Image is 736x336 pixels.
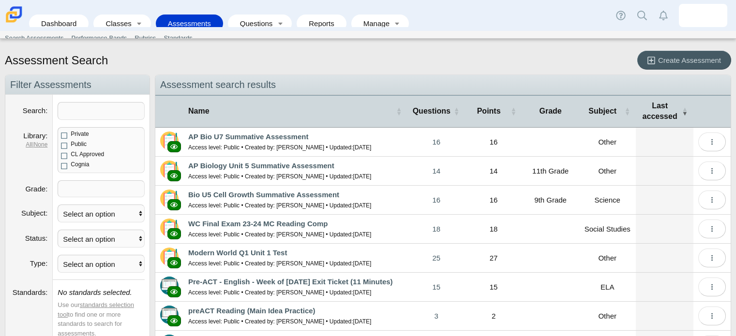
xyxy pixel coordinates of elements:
button: More options [698,307,726,325]
a: AP Bio U7 Summative Assessment [188,132,308,141]
a: Rubrics [131,31,160,45]
img: type-scannable.svg [160,248,179,266]
time: Jan 9, 2024 at 8:49 AM [353,202,372,209]
a: preACT Reading (Main Idea Practice) [188,307,315,315]
img: type-scannable.svg [160,190,179,208]
label: Search [23,106,48,115]
img: type-advanced.svg [160,277,179,295]
a: Modern World Q1 Unit 1 Test [188,248,287,257]
a: Manage [356,15,391,32]
img: type-scannable.svg [160,161,179,179]
img: dianyeliz.garcia.tSUsjF [695,8,711,23]
time: Apr 9, 2024 at 4:20 PM [353,318,372,325]
a: Dashboard [34,15,84,32]
a: Create Assessment [637,51,731,70]
span: Name : Activate to sort [396,96,402,127]
span: Last accessed [643,102,677,120]
a: standards selection tool [58,301,134,318]
h2: Assessment search results [155,75,731,95]
label: Subject [21,209,47,217]
a: 3 [407,302,465,330]
button: More options [698,219,726,238]
a: AP Biology Unit 5 Summative Assessment [188,161,334,170]
small: Access level: Public • Created by: [PERSON_NAME] • Updated: [188,231,371,238]
span: CL Approved [71,151,104,158]
a: Classes [98,15,132,32]
small: Access level: Public • Created by: [PERSON_NAME] • Updated: [188,144,371,151]
label: Type [30,259,48,267]
a: 18 [407,215,465,243]
td: 2 [465,302,522,331]
a: Search Assessments [1,31,67,45]
button: More options [698,190,726,209]
label: Standards [13,288,48,296]
span: Grade [539,107,561,115]
td: Other [579,302,636,331]
img: type-scannable.svg [160,131,179,150]
td: 11th Grade [522,157,579,186]
span: Private [71,131,89,137]
small: Access level: Public • Created by: [PERSON_NAME] • Updated: [188,202,371,209]
small: Access level: Public • Created by: [PERSON_NAME] • Updated: [188,173,371,180]
span: Last accessed : Activate to remove sorting [682,96,688,127]
td: Other [579,157,636,186]
span: Public [71,141,87,147]
span: Cognia [71,161,89,168]
span: Points : Activate to sort [511,96,516,127]
span: Name [188,107,210,115]
small: Access level: Public • Created by: [PERSON_NAME] • Updated: [188,289,371,296]
td: 16 [465,128,522,157]
a: All [26,141,32,148]
button: More options [698,132,726,151]
a: Bio U5 Cell Growth Summative Assessment [188,190,339,199]
a: None [34,141,48,148]
td: Social Studies [579,215,636,244]
span: Subject [588,107,616,115]
a: Alerts [653,5,674,26]
a: 16 [407,186,465,214]
img: type-scannable.svg [160,219,179,237]
a: WC Final Exam 23-24 MC Reading Comp [188,219,328,228]
small: Access level: Public • Created by: [PERSON_NAME] • Updated: [188,260,371,267]
button: More options [698,278,726,296]
a: Toggle expanded [391,15,404,32]
a: 15 [407,273,465,301]
span: Points [477,107,501,115]
a: Toggle expanded [273,15,287,32]
span: Questions [413,107,451,115]
label: Library [23,131,47,140]
a: Reports [301,15,342,32]
td: Other [579,128,636,157]
h2: Filter Assessments [5,75,150,95]
button: More options [698,248,726,267]
img: Carmen School of Science & Technology [4,4,24,25]
small: Access level: Public • Created by: [PERSON_NAME] • Updated: [188,318,371,325]
span: Create Assessment [658,56,721,64]
td: 14 [465,157,522,186]
td: 9th Grade [522,186,579,215]
time: Dec 10, 2023 at 6:36 PM [353,173,372,180]
a: 25 [407,244,465,272]
time: Feb 14, 2024 at 1:58 PM [353,144,372,151]
a: Pre-ACT - English - Week of [DATE] Exit Ticket (11 Minutes) [188,278,393,286]
label: Status [25,234,48,242]
a: 16 [407,128,465,156]
td: ELA [579,273,636,302]
a: Carmen School of Science & Technology [4,18,24,26]
time: Feb 14, 2024 at 1:05 PM [353,260,372,267]
img: type-advanced.svg [160,306,179,324]
label: Grade [25,185,47,193]
td: 18 [465,215,522,244]
td: 16 [465,186,522,215]
span: Subject : Activate to sort [624,96,630,127]
td: 27 [465,244,522,273]
a: Assessments [161,15,218,32]
i: No standards selected. [58,288,132,296]
a: Questions [233,15,273,32]
td: 15 [465,273,522,302]
a: Standards [160,31,196,45]
a: Performance Bands [67,31,131,45]
tags: ​ [58,180,145,197]
time: Jan 17, 2024 at 3:24 PM [353,231,372,238]
time: Apr 1, 2024 at 8:07 AM [353,289,372,296]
